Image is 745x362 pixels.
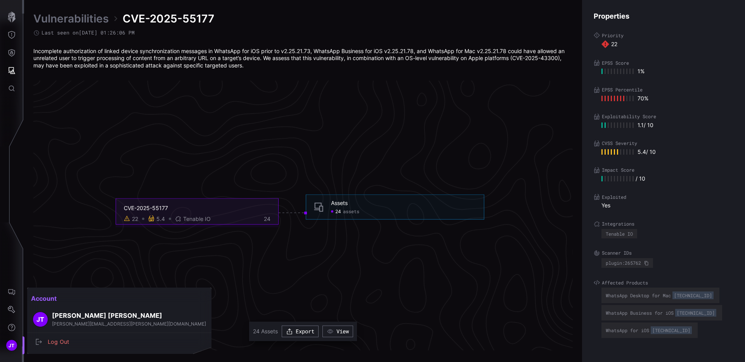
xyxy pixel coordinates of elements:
h3: [PERSON_NAME] [PERSON_NAME] [52,312,206,320]
h2: Account [27,291,211,306]
div: Log Out [44,337,203,347]
button: Log Out [27,333,211,351]
span: [PERSON_NAME][EMAIL_ADDRESS][PERSON_NAME][DOMAIN_NAME] [52,321,206,327]
span: JT [36,315,44,324]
